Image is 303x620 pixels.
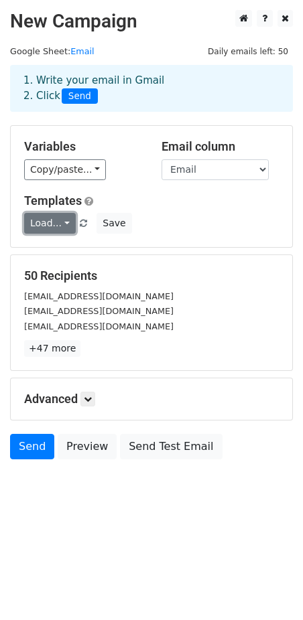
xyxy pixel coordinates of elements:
[97,213,131,234] button: Save
[203,44,293,59] span: Daily emails left: 50
[203,46,293,56] a: Daily emails left: 50
[24,291,174,301] small: [EMAIL_ADDRESS][DOMAIN_NAME]
[236,556,303,620] iframe: Chat Widget
[162,139,279,154] h5: Email column
[24,340,80,357] a: +47 more
[10,46,95,56] small: Google Sheet:
[24,268,279,283] h5: 50 Recipients
[120,434,222,459] a: Send Test Email
[24,392,279,406] h5: Advanced
[10,10,293,33] h2: New Campaign
[24,321,174,331] small: [EMAIL_ADDRESS][DOMAIN_NAME]
[10,434,54,459] a: Send
[13,73,290,104] div: 1. Write your email in Gmail 2. Click
[62,88,98,104] span: Send
[58,434,117,459] a: Preview
[24,159,106,180] a: Copy/paste...
[24,193,82,208] a: Templates
[70,46,94,56] a: Email
[24,213,76,234] a: Load...
[24,139,141,154] h5: Variables
[24,306,174,316] small: [EMAIL_ADDRESS][DOMAIN_NAME]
